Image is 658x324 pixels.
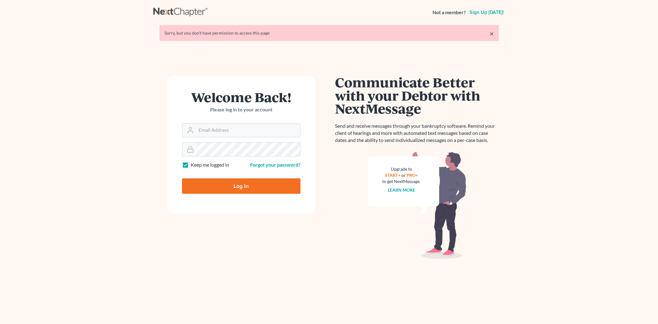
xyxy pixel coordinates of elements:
div: Sorry, but you don't have permission to access this page [164,30,494,36]
input: Email Address [196,123,300,137]
a: Sign up [DATE]! [468,10,505,15]
a: START+ [385,172,400,178]
a: Learn more [388,187,415,193]
h1: Communicate Better with your Debtor with NextMessage [335,76,499,115]
div: Upgrade to [383,166,421,172]
strong: Not a member? [432,9,466,16]
h1: Welcome Back! [182,90,300,104]
input: Log In [182,178,300,194]
p: Please log in to your account [182,106,300,113]
a: × [490,30,494,37]
a: Forgot your password? [250,162,300,168]
img: nextmessage_bg-59042aed3d76b12b5cd301f8e5b87938c9018125f34e5fa2b7a6b67550977c72.svg [368,151,466,259]
span: or [401,172,406,178]
p: Send and receive messages through your bankruptcy software. Remind your client of hearings and mo... [335,123,499,144]
label: Keep me logged in [191,161,229,168]
div: to get NextMessage. [383,178,421,185]
a: PRO+ [407,172,418,178]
